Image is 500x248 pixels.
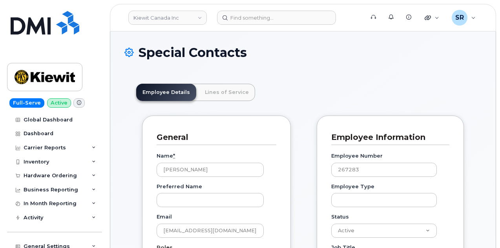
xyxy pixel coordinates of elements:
[157,152,175,160] label: Name
[331,183,374,190] label: Employee Type
[331,152,383,160] label: Employee Number
[136,84,196,101] a: Employee Details
[157,213,172,220] label: Email
[157,183,202,190] label: Preferred Name
[157,132,270,143] h3: General
[173,152,175,159] abbr: required
[331,132,443,143] h3: Employee Information
[331,213,349,220] label: Status
[124,46,482,59] h1: Special Contacts
[199,84,255,101] a: Lines of Service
